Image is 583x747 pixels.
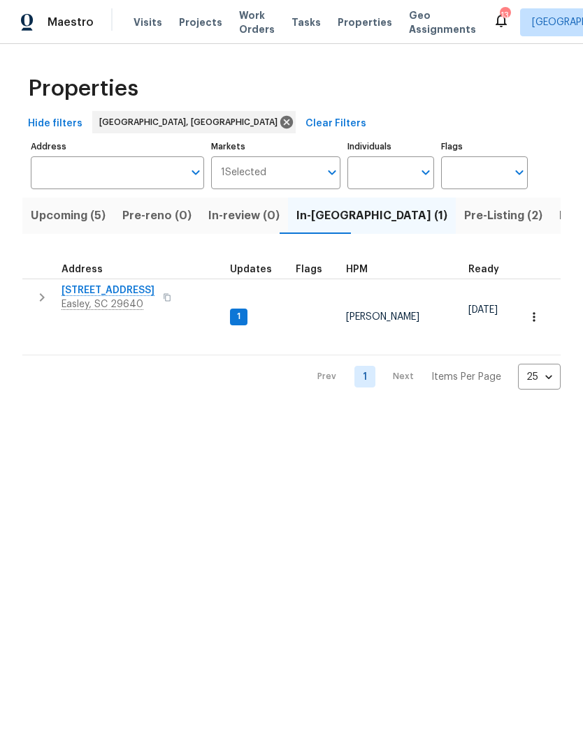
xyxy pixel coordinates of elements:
[346,265,368,274] span: HPM
[464,206,542,225] span: Pre-Listing (2)
[231,311,246,323] span: 1
[296,265,322,274] span: Flags
[322,163,342,182] button: Open
[134,15,162,29] span: Visits
[468,265,512,274] div: Earliest renovation start date (first business day after COE or Checkout)
[431,370,501,384] p: Items Per Page
[186,163,206,182] button: Open
[500,8,510,22] div: 13
[211,142,341,151] label: Markets
[22,111,88,137] button: Hide filters
[354,366,375,387] a: Goto page 1
[31,142,204,151] label: Address
[62,265,103,274] span: Address
[179,15,222,29] span: Projects
[208,206,280,225] span: In-review (0)
[48,15,94,29] span: Maestro
[518,359,561,395] div: 25
[346,312,419,322] span: [PERSON_NAME]
[441,142,528,151] label: Flags
[347,142,434,151] label: Individuals
[338,15,392,29] span: Properties
[300,111,372,137] button: Clear Filters
[291,17,321,27] span: Tasks
[239,8,275,36] span: Work Orders
[221,167,266,179] span: 1 Selected
[296,206,447,225] span: In-[GEOGRAPHIC_DATA] (1)
[122,206,192,225] span: Pre-reno (0)
[28,82,138,96] span: Properties
[230,265,272,274] span: Updates
[31,206,106,225] span: Upcoming (5)
[28,115,82,133] span: Hide filters
[468,265,499,274] span: Ready
[92,111,296,133] div: [GEOGRAPHIC_DATA], [GEOGRAPHIC_DATA]
[468,305,498,315] span: [DATE]
[304,364,561,390] nav: Pagination Navigation
[305,115,366,133] span: Clear Filters
[510,163,529,182] button: Open
[416,163,436,182] button: Open
[409,8,476,36] span: Geo Assignments
[99,115,283,129] span: [GEOGRAPHIC_DATA], [GEOGRAPHIC_DATA]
